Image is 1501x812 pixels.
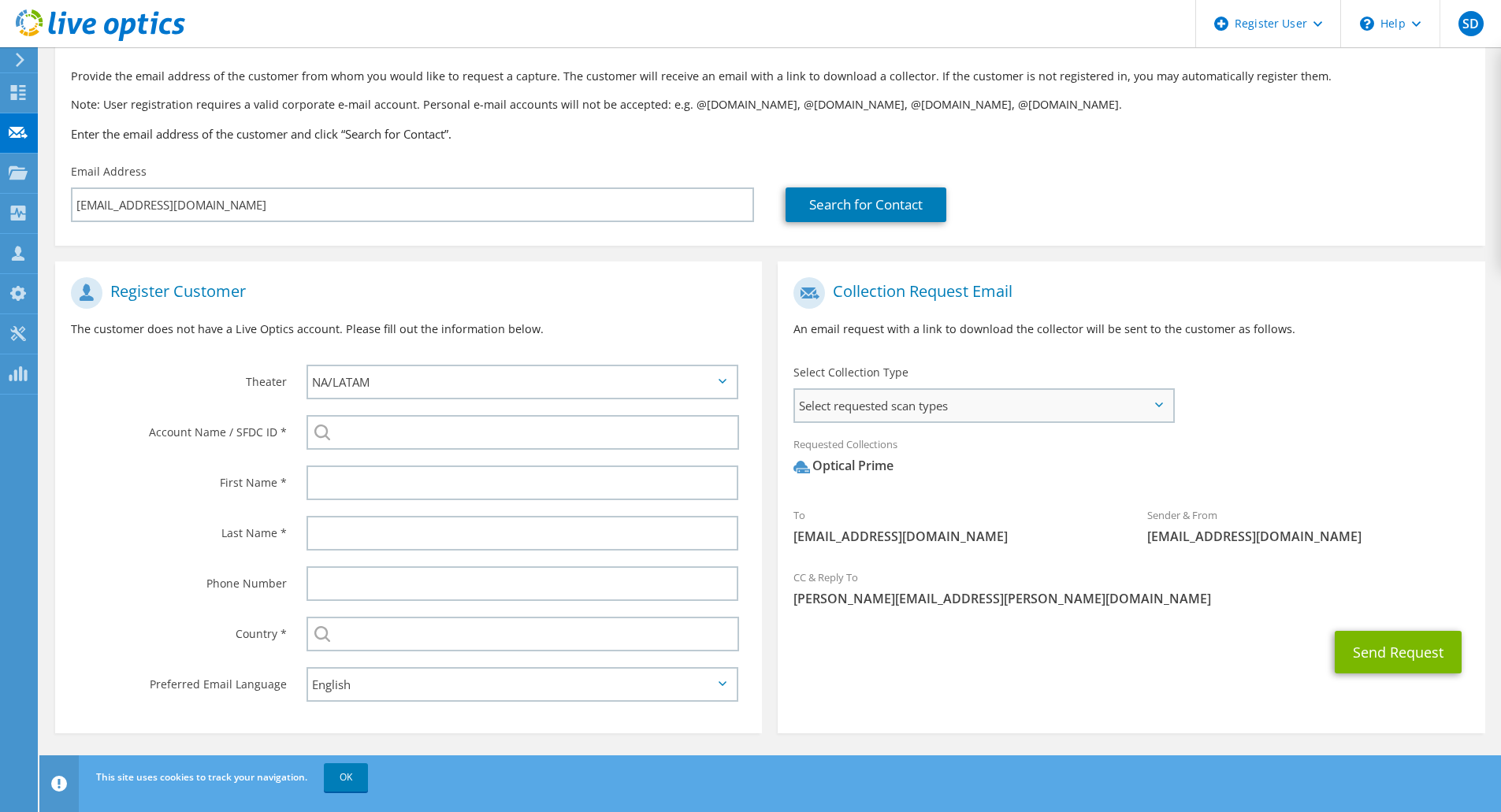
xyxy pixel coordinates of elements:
[71,516,287,541] label: Last Name *
[1360,17,1374,31] svg: \n
[96,770,307,784] span: This site uses cookies to track your navigation.
[1131,499,1485,553] div: Sender & From
[71,667,287,692] label: Preferred Email Language
[793,321,1469,338] p: An email request with a link to download the collector will be sent to the customer as follows.
[71,415,287,440] label: Account Name / SFDC ID *
[793,590,1469,607] span: [PERSON_NAME][EMAIL_ADDRESS][PERSON_NAME][DOMAIN_NAME]
[71,68,1469,85] p: Provide the email address of the customer from whom you would like to request a capture. The cust...
[71,465,287,491] label: First Name *
[778,499,1131,553] div: To
[778,561,1484,615] div: CC & Reply To
[793,457,894,475] div: Optical Prime
[71,164,147,180] label: Email Address
[793,365,908,380] label: Select Collection Type
[324,763,368,792] a: OK
[1147,528,1469,545] span: [EMAIL_ADDRESS][DOMAIN_NAME]
[71,365,287,390] label: Theater
[793,277,1461,309] h1: Collection Request Email
[778,428,1484,491] div: Requested Collections
[786,187,946,222] a: Search for Contact
[1335,631,1462,673] button: Send Request
[71,617,287,642] label: Country *
[71,277,738,309] h1: Register Customer
[71,566,287,591] label: Phone Number
[1458,11,1484,36] span: SD
[795,390,1172,421] span: Select requested scan types
[71,125,1469,143] h3: Enter the email address of the customer and click “Search for Contact”.
[71,96,1469,113] p: Note: User registration requires a valid corporate e-mail account. Personal e-mail accounts will ...
[793,528,1116,545] span: [EMAIL_ADDRESS][DOMAIN_NAME]
[71,321,746,338] p: The customer does not have a Live Optics account. Please fill out the information below.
